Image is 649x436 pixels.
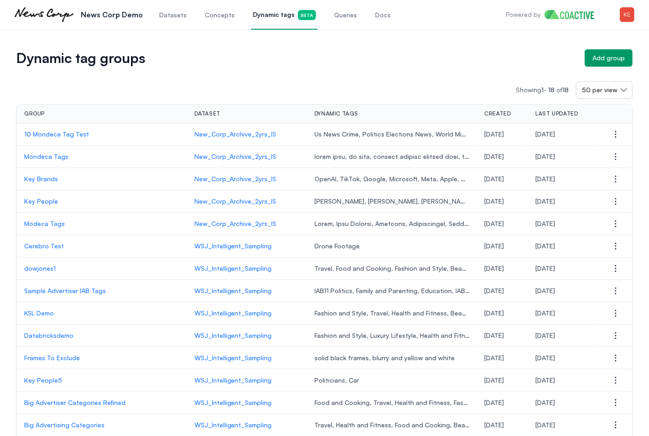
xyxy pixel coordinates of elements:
[24,110,45,117] span: Group
[535,110,578,117] span: Last updated
[484,197,504,205] span: Monday, July 7, 2025 at 11:41:28 AM EDT
[484,309,504,317] span: Monday, April 14, 2025 at 3:47:55 PM EDT
[24,353,180,362] a: Frames To Exclude
[585,49,633,67] button: Add group
[314,264,470,273] span: Travel, Food and Cooking, Fashion and Style, Beauty and Personal Care, Health and Fitness, Luxury...
[24,286,180,295] a: Sample Advertiser IAB Tags
[159,11,187,20] span: Datasets
[535,175,555,183] span: Monday, July 7, 2025 at 12:23:27 PM EDT
[484,130,504,138] span: Tuesday, August 5, 2025 at 2:11:13 PM EDT
[548,86,555,94] span: 18
[484,242,504,250] span: Wednesday, April 16, 2025 at 11:45:42 AM EDT
[562,86,569,94] span: 18
[314,219,470,228] span: Lorem, Ipsu Dolorsi, Ametcons, Adipiscingel, Sedd, Eiusmodtem Incididuntut, Laboreet, Dolore, Mag...
[194,264,300,273] a: WSJ_Intelligent_Sampling
[516,85,576,95] p: Showing -
[314,309,470,318] span: Fashion and Style, Travel, Health and Fitness, Beauty and Personal Care, Luxury Lifestyle, Food a...
[194,331,300,340] a: WSJ_Intelligent_Sampling
[544,10,602,19] img: Home
[576,81,633,99] button: 50 per view
[194,420,300,430] a: WSJ_Intelligent_Sampling
[314,286,470,295] span: IAB11 Politics, Family and Parenting, Education, IAB3 Technology and Computing, Style and Fashion...
[194,152,300,161] a: New_Corp_Archive_2yrs_IS
[24,331,180,340] a: Databricksdemo
[484,376,504,384] span: Friday, April 11, 2025 at 3:51:27 PM EDT
[194,219,300,228] a: New_Corp_Archive_2yrs_IS
[314,420,470,430] span: Travel, Health and Fitness, Food and Cooking, Beauty and Personal Care, Fashion and Style, Luxury...
[194,398,300,407] a: WSJ_Intelligent_Sampling
[24,130,180,139] a: 10 Mondeca Tag Test
[620,7,634,22] img: Menu for the logged in user
[24,219,180,228] a: Modeca Tags
[194,174,300,184] a: New_Corp_Archive_2yrs_IS
[194,197,300,206] a: New_Corp_Archive_2yrs_IS
[582,85,618,95] span: 50 per view
[535,220,555,227] span: Thursday, June 26, 2025 at 6:58:31 PM EDT
[592,53,625,63] div: Add group
[484,110,511,117] span: Created
[194,110,220,117] span: Dataset
[24,398,180,407] a: Big Advertiser Categories Refined
[314,376,470,385] span: Politicians, Car
[24,376,180,385] p: Key People5
[24,174,180,184] a: Key Brands
[484,220,504,227] span: Thursday, June 26, 2025 at 6:58:31 PM EDT
[314,110,358,117] span: Dynamic tags
[535,264,555,272] span: Tuesday, April 15, 2025 at 1:43:44 PM EDT
[556,86,569,94] span: of
[205,11,235,20] span: Concepts
[484,421,504,429] span: Thursday, April 10, 2025 at 2:40:46 PM EDT
[194,130,300,139] a: New_Corp_Archive_2yrs_IS
[541,86,544,94] span: 1
[484,287,504,294] span: Tuesday, April 15, 2025 at 10:33:36 AM EDT
[314,242,470,251] span: Drone Footage
[535,242,555,250] span: Wednesday, April 16, 2025 at 11:45:42 AM EDT
[24,242,180,251] p: Cerebro Test
[194,353,300,362] a: WSJ_Intelligent_Sampling
[194,286,300,295] a: WSJ_Intelligent_Sampling
[535,331,555,339] span: Monday, April 14, 2025 at 12:23:25 PM EDT
[24,152,180,161] a: Mondeca Tags
[535,197,555,205] span: Monday, July 7, 2025 at 11:41:28 AM EDT
[334,11,357,20] span: Queries
[484,399,504,406] span: Thursday, April 10, 2025 at 4:46:44 PM EDT
[484,264,504,272] span: Tuesday, April 15, 2025 at 1:43:44 PM EDT
[506,10,541,19] p: Powered by
[16,52,577,64] h1: Dynamic tag groups
[314,353,470,362] span: solid black frames, blurry and yellow and white
[535,376,555,384] span: Friday, April 11, 2025 at 3:51:27 PM EDT
[484,152,504,160] span: Wednesday, July 16, 2025 at 9:34:04 PM EDT
[24,420,180,430] a: Big Advertising Categories
[314,331,470,340] span: Fashion and Style, Luxury Lifestyle, Health and Fitness, Beauty and Personal Care, Food and Cooki...
[484,175,504,183] span: Monday, July 7, 2025 at 12:23:27 PM EDT
[314,398,470,407] span: Food and Cooking, Travel, Health and Fitness, Fashion and Style, Luxury Lifestyle, Beauty and Per...
[314,152,470,161] span: lorem ipsu, do sita, consect adipisc elitsed doei, temporin utla, etdolore magna aliq, enimadm ve...
[535,309,555,317] span: Monday, April 14, 2025 at 3:47:55 PM EDT
[24,197,180,206] p: Key People
[194,376,300,385] a: WSJ_Intelligent_Sampling
[24,264,180,273] a: dowjones1
[535,421,555,429] span: Thursday, April 10, 2025 at 2:40:46 PM EDT
[194,309,300,318] a: WSJ_Intelligent_Sampling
